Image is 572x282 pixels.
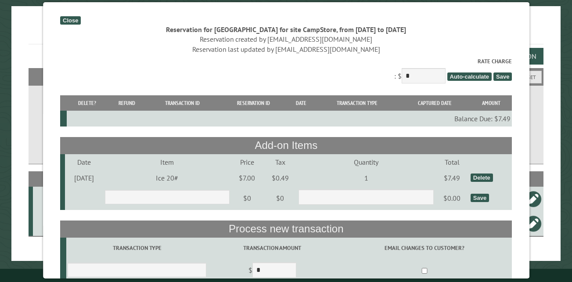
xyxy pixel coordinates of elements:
td: Item [103,154,230,170]
th: Reservation ID [219,95,288,111]
td: 1 [297,170,435,186]
label: Email changes to customer? [338,244,511,252]
div: Close [60,16,81,25]
th: Date [288,95,315,111]
td: Total [435,154,469,170]
td: Price [231,154,263,170]
td: Ice 20# [103,170,230,186]
div: Save [470,194,489,202]
div: Reservation created by [EMAIL_ADDRESS][DOMAIN_NAME] [60,34,512,44]
label: Rate Charge [60,57,512,65]
td: $7.49 [435,170,469,186]
td: $0.00 [435,186,469,210]
div: Delete [470,174,493,182]
div: CampStore [36,195,108,203]
div: Reservation last updated by [EMAIL_ADDRESS][DOMAIN_NAME] [60,44,512,54]
h2: Filters [29,68,543,85]
div: : $ [60,57,512,86]
th: Site [33,171,110,187]
td: Tax [263,154,297,170]
th: Add-on Items [60,137,512,154]
th: Delete? [66,95,107,111]
th: Refund [108,95,146,111]
td: Balance Due: $7.49 [66,111,512,127]
div: CampStore [36,219,108,228]
th: Process new transaction [60,221,512,237]
td: $0 [231,186,263,210]
td: [DATE] [65,170,104,186]
th: Amount [470,95,512,111]
td: $0.49 [263,170,297,186]
td: $0 [263,186,297,210]
span: Save [493,72,512,81]
td: Date [65,154,104,170]
h1: Reservations [29,20,543,44]
span: Auto-calculate [447,72,492,81]
label: Transaction Amount [209,244,335,252]
td: Quantity [297,154,435,170]
div: Reservation for [GEOGRAPHIC_DATA] for site CampStore, from [DATE] to [DATE] [60,25,512,34]
td: $7.00 [231,170,263,186]
th: Transaction ID [146,95,219,111]
th: Captured Date [399,95,470,111]
th: Transaction Type [314,95,399,111]
label: Transaction Type [68,244,207,252]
